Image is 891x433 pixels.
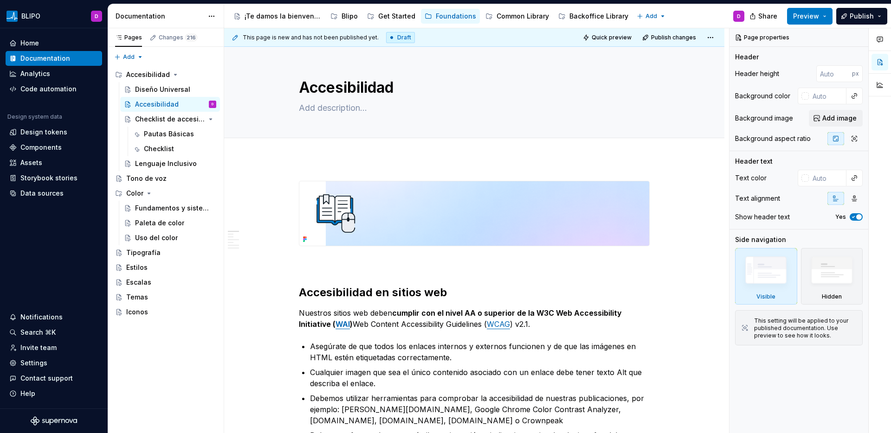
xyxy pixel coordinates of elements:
a: Storybook stories [6,171,102,185]
div: Background color [735,91,790,101]
div: Color [126,189,143,198]
img: 45309493-d480-4fb3-9f86-8e3098b627c9.png [6,11,18,22]
div: Visible [735,248,797,305]
div: Hidden [801,248,863,305]
button: Publish changes [639,31,700,44]
div: Accesibilidad [135,100,179,109]
div: Analytics [20,69,50,78]
a: Iconos [111,305,220,319]
button: Add [634,10,669,23]
div: Header [735,52,759,62]
div: Hidden [822,293,842,300]
p: Nuestros sitios web deben Web Content Accessibility Guidelines ( ) v2.1. [299,307,650,330]
div: Common Library [497,12,549,21]
strong: ) [350,319,353,329]
a: Blipo [327,9,362,24]
a: Invite team [6,340,102,355]
a: Uso del color [120,230,220,245]
div: BLIPO [21,12,40,21]
a: Fundamentos y sistema [120,201,220,216]
div: Components [20,143,62,152]
div: Iconos [126,307,148,317]
span: This page is new and has not been published yet. [243,34,379,41]
button: Add [111,51,146,64]
span: Add [646,13,657,20]
div: Assets [20,158,42,167]
span: Share [758,12,777,21]
a: Foundations [421,9,480,24]
textarea: Accesibilidad [297,76,648,99]
a: Paleta de color [120,216,220,230]
div: Get Started [378,12,415,21]
div: Invite team [20,343,57,352]
button: Preview [787,8,833,25]
div: Paleta de color [135,218,184,228]
span: Add image [822,114,857,123]
button: Quick preview [580,31,636,44]
input: Auto [809,88,846,104]
span: Publish [850,12,874,21]
div: Background aspect ratio [735,134,811,143]
div: Background image [735,114,793,123]
a: Components [6,140,102,155]
span: Publish changes [651,34,696,41]
div: Accesibilidad [126,70,170,79]
div: D [737,13,741,20]
div: Checklist [144,144,174,153]
div: Documentation [116,12,203,21]
div: Text alignment [735,194,780,203]
a: Pautas Básicas [129,127,220,141]
div: Accesibilidad [111,67,220,82]
a: Checklist [129,141,220,156]
div: Visible [756,293,775,300]
a: Estilos [111,260,220,275]
a: Settings [6,356,102,370]
a: Data sources [6,186,102,201]
span: Add [123,53,135,61]
div: Pautas Básicas [144,129,194,139]
div: Tono de voz [126,174,167,183]
div: Documentation [20,54,70,63]
a: Design tokens [6,125,102,140]
div: Settings [20,358,47,368]
span: Quick preview [592,34,632,41]
div: Changes [159,34,197,41]
a: Temas [111,290,220,305]
div: Home [20,38,39,48]
button: Notifications [6,310,102,325]
button: Add image [809,110,863,127]
p: Debemos utilizar herramientas para comprobar la accesibilidad de nuestras publicaciones, por ejem... [310,393,650,426]
a: WAI [336,319,350,329]
div: Blipo [342,12,358,21]
a: Common Library [482,9,553,24]
a: Code automation [6,82,102,96]
div: Header text [735,157,773,166]
div: Page tree [111,67,220,319]
div: Color [111,186,220,201]
label: Yes [835,213,846,221]
div: Foundations [436,12,476,21]
a: Tono de voz [111,171,220,186]
strong: cumplir con el nivel AA o superior de la W3C Web Accessibility Initiative ( [299,308,624,329]
div: This setting will be applied to your published documentation. Use preview to see how it looks. [754,317,857,339]
input: Auto [816,65,852,82]
p: Asegúrate de que todos los enlaces internos y externos funcionen y de que las imágenes en HTML es... [310,341,650,363]
img: b7554039-c498-4fb1-96f5-61c19e379f75.png [299,181,649,246]
div: Lenguaje Inclusivo [135,159,197,168]
div: Header height [735,69,779,78]
a: AccesibilidadD [120,97,220,112]
div: Text color [735,173,767,183]
div: Side navigation [735,235,786,244]
div: Pages [115,34,142,41]
button: Share [745,8,783,25]
div: Storybook stories [20,173,77,183]
span: 216 [185,34,197,41]
a: Home [6,36,102,51]
div: Code automation [20,84,77,94]
a: ¡Te damos la bienvenida a Blipo! [230,9,325,24]
div: Contact support [20,374,73,383]
a: Tipografía [111,245,220,260]
input: Auto [809,170,846,186]
button: BLIPOD [2,6,106,26]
